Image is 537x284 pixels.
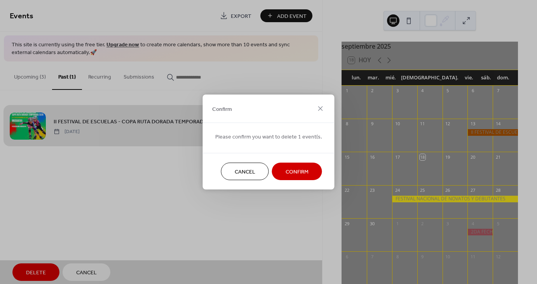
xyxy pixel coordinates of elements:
button: Confirm [272,163,322,180]
button: Cancel [221,163,269,180]
span: Please confirm you want to delete 1 event(s. [215,133,322,141]
span: Confirm [286,168,309,176]
span: Cancel [235,168,255,176]
span: Confirm [212,105,232,113]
